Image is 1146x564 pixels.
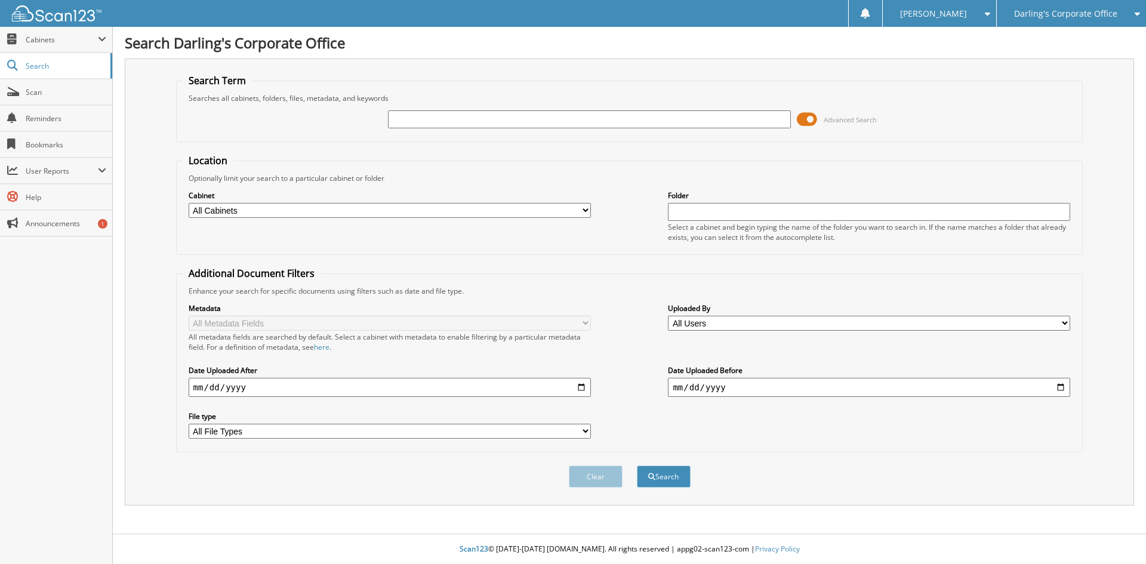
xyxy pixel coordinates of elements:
[189,411,591,421] label: File type
[637,466,691,488] button: Search
[113,535,1146,564] div: © [DATE]-[DATE] [DOMAIN_NAME]. All rights reserved | appg02-scan123-com |
[125,33,1134,53] h1: Search Darling's Corporate Office
[668,378,1070,397] input: end
[26,87,106,97] span: Scan
[189,190,591,201] label: Cabinet
[26,61,104,71] span: Search
[183,173,1077,183] div: Optionally limit your search to a particular cabinet or folder
[668,222,1070,242] div: Select a cabinet and begin typing the name of the folder you want to search in. If the name match...
[183,74,252,87] legend: Search Term
[26,166,98,176] span: User Reports
[26,218,106,229] span: Announcements
[183,154,233,167] legend: Location
[668,303,1070,313] label: Uploaded By
[12,5,101,21] img: scan123-logo-white.svg
[314,342,329,352] a: here
[183,267,321,280] legend: Additional Document Filters
[824,115,877,124] span: Advanced Search
[569,466,623,488] button: Clear
[189,332,591,352] div: All metadata fields are searched by default. Select a cabinet with metadata to enable filtering b...
[26,35,98,45] span: Cabinets
[668,190,1070,201] label: Folder
[26,192,106,202] span: Help
[189,303,591,313] label: Metadata
[26,140,106,150] span: Bookmarks
[183,286,1077,296] div: Enhance your search for specific documents using filters such as date and file type.
[755,544,800,554] a: Privacy Policy
[26,113,106,124] span: Reminders
[1014,10,1117,17] span: Darling's Corporate Office
[189,365,591,375] label: Date Uploaded After
[460,544,488,554] span: Scan123
[183,93,1077,103] div: Searches all cabinets, folders, files, metadata, and keywords
[668,365,1070,375] label: Date Uploaded Before
[900,10,967,17] span: [PERSON_NAME]
[189,378,591,397] input: start
[98,219,107,229] div: 1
